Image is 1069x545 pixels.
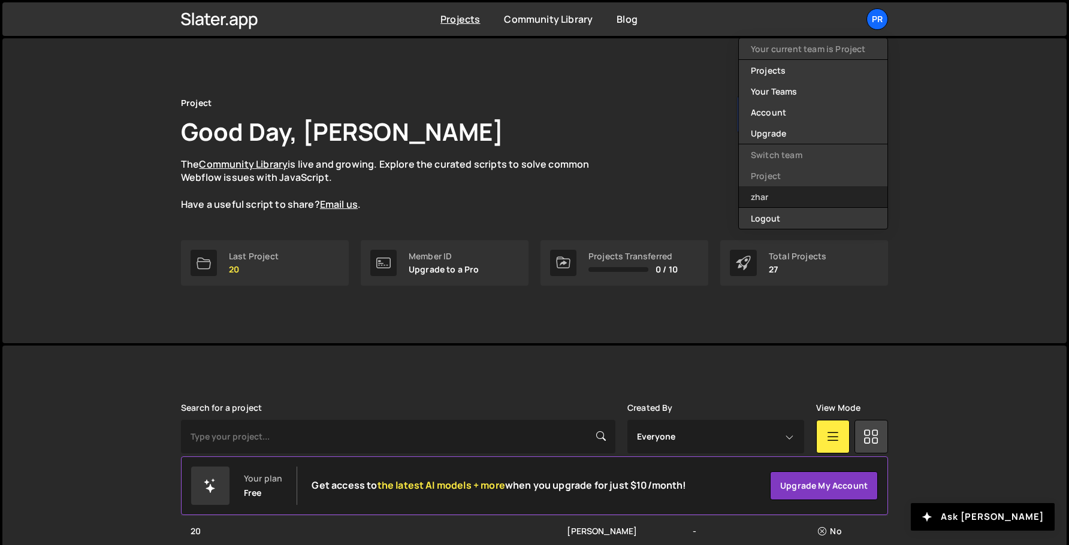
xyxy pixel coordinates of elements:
a: Email us [320,198,358,211]
p: 27 [769,265,826,274]
div: 20 [191,525,567,537]
a: zhar [739,186,887,207]
label: Created By [627,403,673,413]
div: Your plan [244,474,282,483]
div: Total Projects [769,252,826,261]
p: Upgrade to a Pro [409,265,479,274]
div: Member ID [409,252,479,261]
div: Projects Transferred [588,252,678,261]
a: Community Library [504,13,593,26]
div: Last Project [229,252,279,261]
div: No [818,525,881,537]
a: Last Project 20 [181,240,349,286]
div: Project [181,96,212,110]
p: The is live and growing. Explore the curated scripts to solve common Webflow issues with JavaScri... [181,158,612,211]
label: Search for a project [181,403,262,413]
p: 20 [229,265,279,274]
button: Ask [PERSON_NAME] [911,503,1055,531]
div: [PERSON_NAME] [567,525,692,537]
a: Blog [617,13,638,26]
h1: Good Day, [PERSON_NAME] [181,115,503,148]
a: Projects [739,60,887,81]
span: 0 / 10 [656,265,678,274]
div: - [693,525,818,537]
span: the latest AI models + more [378,479,505,492]
a: Projects [440,13,480,26]
h2: Get access to when you upgrade for just $10/month! [312,480,686,491]
input: Type your project... [181,420,615,453]
a: Your Teams [739,81,887,102]
label: View Mode [816,403,860,413]
button: Logout [739,208,887,229]
a: Upgrade [739,123,887,144]
a: Pr [866,8,888,30]
div: Free [244,488,262,498]
a: Upgrade my account [770,471,878,500]
a: Community Library [199,158,288,171]
a: Account [739,102,887,123]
